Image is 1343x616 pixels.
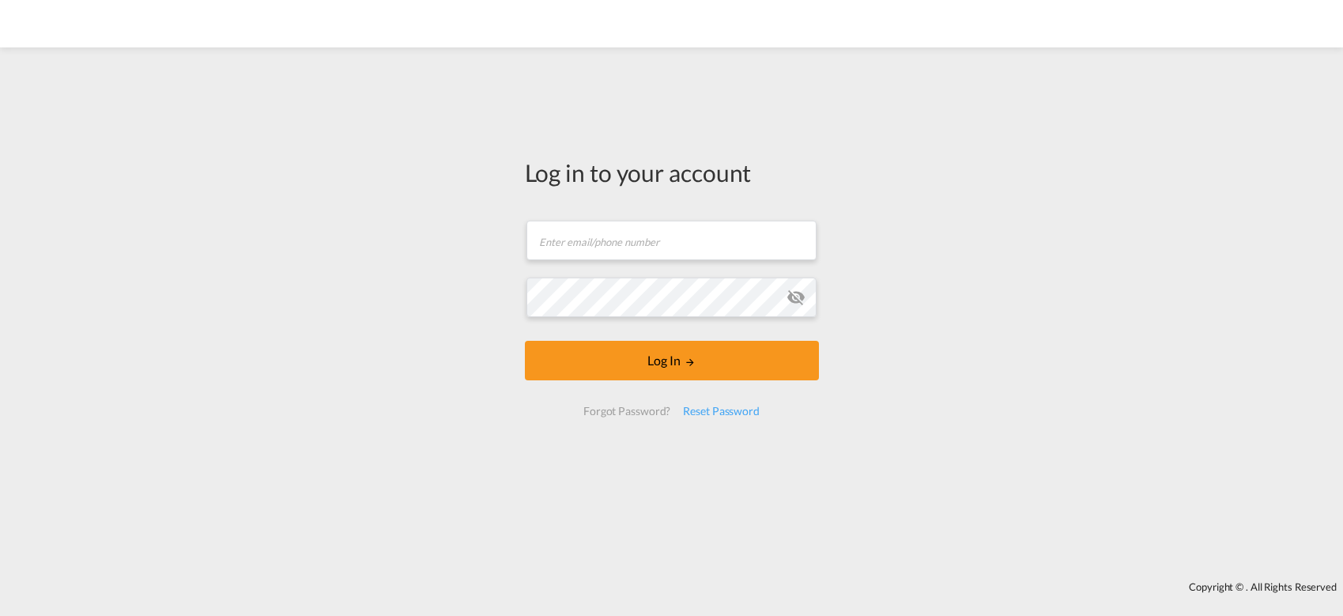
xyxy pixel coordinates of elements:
[787,288,805,307] md-icon: icon-eye-off
[677,397,766,425] div: Reset Password
[526,221,817,260] input: Enter email/phone number
[525,341,819,380] button: LOGIN
[577,397,677,425] div: Forgot Password?
[525,156,819,189] div: Log in to your account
